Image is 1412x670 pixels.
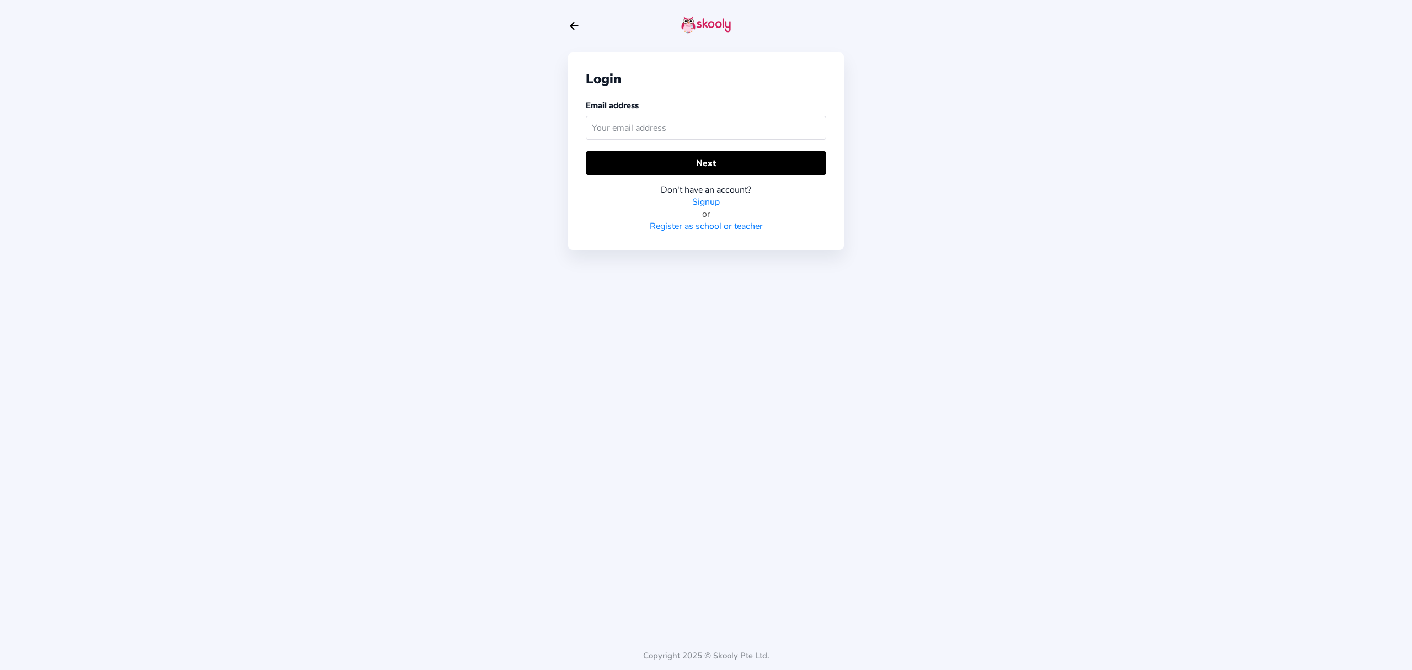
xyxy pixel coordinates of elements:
div: Don't have an account? [586,184,826,196]
img: skooly-logo.png [681,16,731,34]
a: Signup [692,196,720,208]
input: Your email address [586,116,826,140]
button: Next [586,151,826,175]
div: or [586,208,826,220]
div: Login [586,70,826,88]
button: arrow back outline [568,20,580,32]
label: Email address [586,100,639,111]
a: Register as school or teacher [650,220,763,232]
